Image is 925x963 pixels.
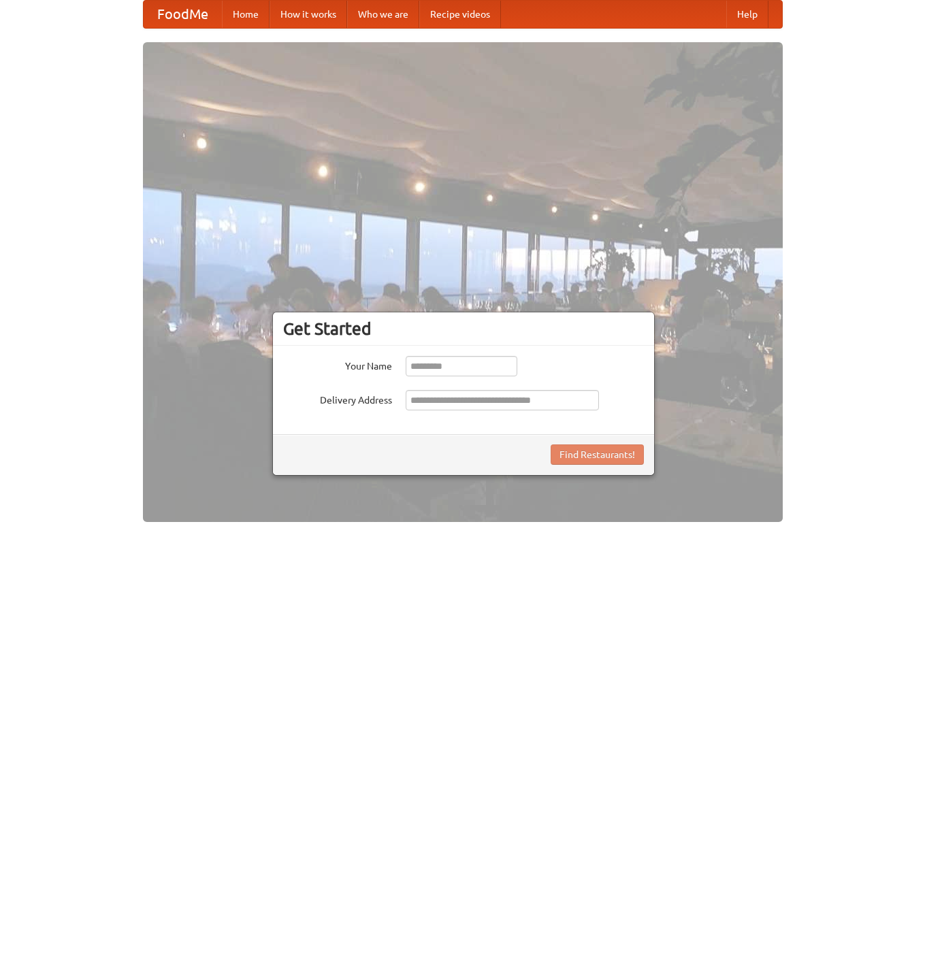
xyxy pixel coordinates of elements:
[283,390,392,407] label: Delivery Address
[283,356,392,373] label: Your Name
[551,444,644,465] button: Find Restaurants!
[144,1,222,28] a: FoodMe
[270,1,347,28] a: How it works
[283,319,644,339] h3: Get Started
[419,1,501,28] a: Recipe videos
[726,1,768,28] a: Help
[222,1,270,28] a: Home
[347,1,419,28] a: Who we are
